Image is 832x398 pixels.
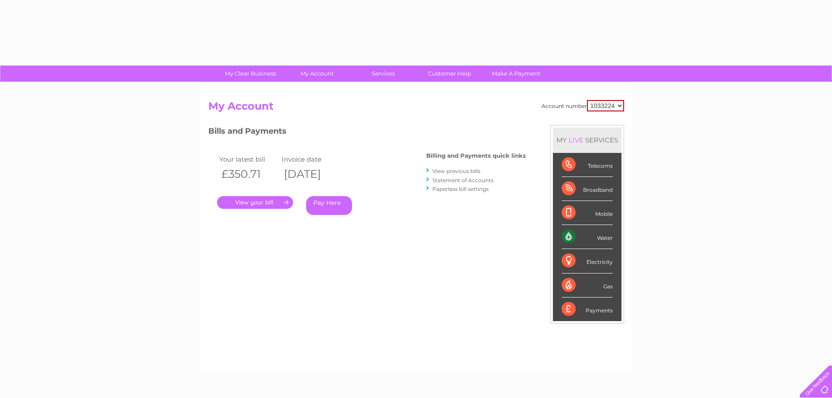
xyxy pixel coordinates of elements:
div: Broadband [562,177,613,201]
a: My Clear Business [214,66,287,82]
a: Services [347,66,419,82]
div: MY SERVICES [553,128,621,152]
a: Customer Help [414,66,486,82]
a: View previous bills [432,168,480,174]
a: Paperless bill settings [432,186,489,192]
div: Payments [562,298,613,321]
h2: My Account [208,100,624,117]
a: . [217,196,293,209]
div: Mobile [562,201,613,225]
h4: Billing and Payments quick links [426,152,526,159]
a: Pay Here [306,196,352,215]
div: Account number [542,100,624,111]
td: Invoice date [280,153,342,165]
th: £350.71 [217,165,280,183]
th: [DATE] [280,165,342,183]
h3: Bills and Payments [208,125,526,140]
a: Statement of Accounts [432,177,494,183]
div: Water [562,225,613,249]
div: Electricity [562,249,613,273]
a: My Account [281,66,353,82]
div: Telecoms [562,153,613,177]
div: Gas [562,273,613,298]
a: Make A Payment [480,66,552,82]
td: Your latest bill [217,153,280,165]
div: LIVE [567,136,585,144]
